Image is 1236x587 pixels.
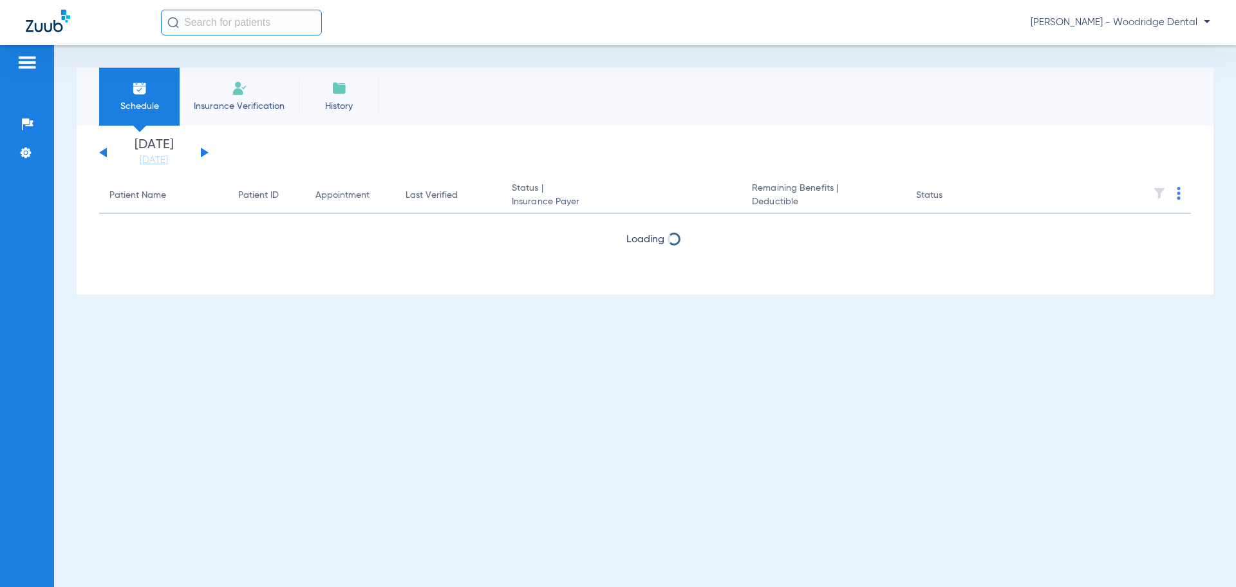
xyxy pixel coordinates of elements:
[406,189,458,202] div: Last Verified
[742,178,905,214] th: Remaining Benefits |
[115,154,192,167] a: [DATE]
[512,195,731,209] span: Insurance Payer
[161,10,322,35] input: Search for patients
[232,81,247,96] img: Manual Insurance Verification
[308,100,370,113] span: History
[132,81,147,96] img: Schedule
[315,189,370,202] div: Appointment
[109,100,170,113] span: Schedule
[109,189,166,202] div: Patient Name
[115,139,192,167] li: [DATE]
[167,17,179,28] img: Search Icon
[1177,187,1181,200] img: group-dot-blue.svg
[26,10,70,32] img: Zuub Logo
[17,55,37,70] img: hamburger-icon
[1153,187,1166,200] img: filter.svg
[315,189,385,202] div: Appointment
[626,235,664,245] span: Loading
[501,178,742,214] th: Status |
[332,81,347,96] img: History
[752,195,895,209] span: Deductible
[406,189,491,202] div: Last Verified
[238,189,279,202] div: Patient ID
[906,178,993,214] th: Status
[109,189,218,202] div: Patient Name
[238,189,295,202] div: Patient ID
[1031,16,1210,29] span: [PERSON_NAME] - Woodridge Dental
[189,100,289,113] span: Insurance Verification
